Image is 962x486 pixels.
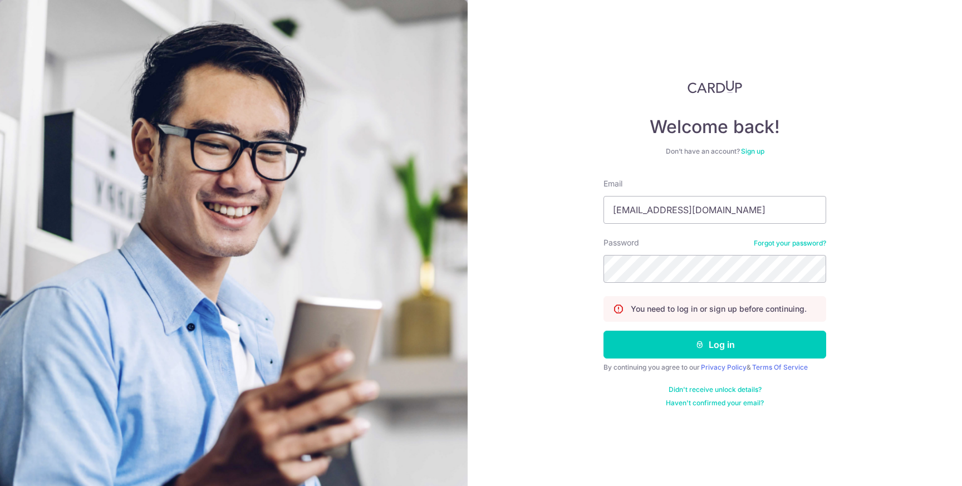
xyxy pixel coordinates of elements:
[603,116,826,138] h4: Welcome back!
[752,363,808,371] a: Terms Of Service
[666,399,764,408] a: Haven't confirmed your email?
[631,303,807,315] p: You need to log in or sign up before continuing.
[754,239,826,248] a: Forgot your password?
[603,196,826,224] input: Enter your Email
[603,237,639,248] label: Password
[603,331,826,359] button: Log in
[603,178,622,189] label: Email
[603,147,826,156] div: Don’t have an account?
[603,363,826,372] div: By continuing you agree to our &
[741,147,764,155] a: Sign up
[688,80,742,94] img: CardUp Logo
[701,363,747,371] a: Privacy Policy
[669,385,762,394] a: Didn't receive unlock details?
